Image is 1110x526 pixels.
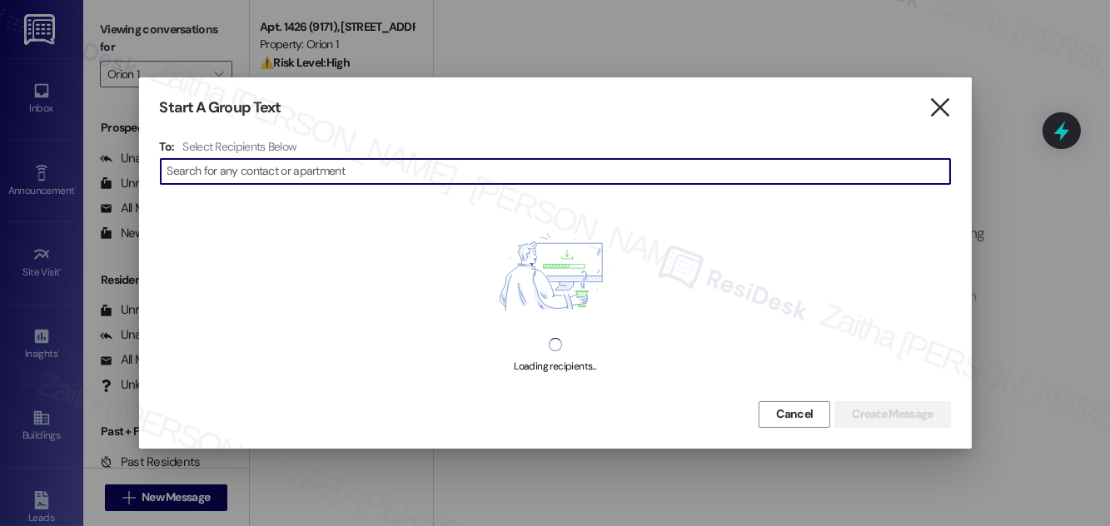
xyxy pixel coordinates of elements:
[514,358,595,375] div: Loading recipients...
[167,160,950,183] input: Search for any contact or apartment
[160,139,175,154] h3: To:
[834,401,950,428] button: Create Message
[852,405,933,423] span: Create Message
[182,139,296,154] h4: Select Recipients Below
[160,98,281,117] h3: Start A Group Text
[928,99,951,117] i: 
[759,401,830,428] button: Cancel
[776,405,813,423] span: Cancel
